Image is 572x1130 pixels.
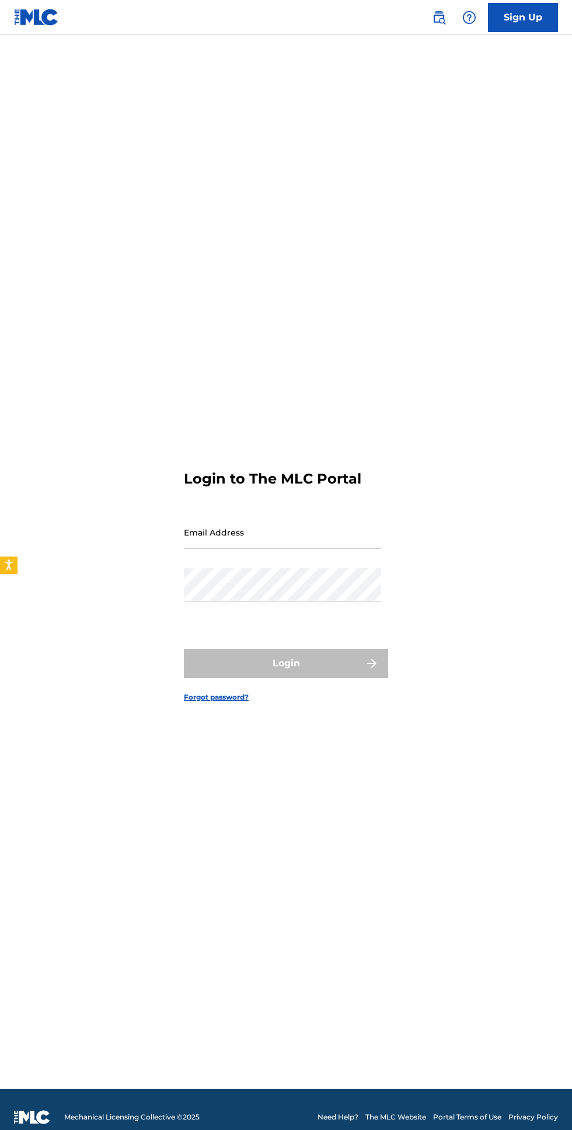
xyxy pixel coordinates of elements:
a: Public Search [427,6,451,29]
h3: Login to The MLC Portal [184,470,361,488]
img: search [432,11,446,25]
img: logo [14,1110,50,1124]
img: help [462,11,476,25]
a: Sign Up [488,3,558,32]
div: Help [458,6,481,29]
a: Portal Terms of Use [433,1112,501,1122]
iframe: Chat Widget [514,1074,572,1130]
a: Privacy Policy [508,1112,558,1122]
img: MLC Logo [14,9,59,26]
a: Need Help? [318,1112,358,1122]
a: The MLC Website [365,1112,426,1122]
a: Forgot password? [184,692,249,703]
span: Mechanical Licensing Collective © 2025 [64,1112,200,1122]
